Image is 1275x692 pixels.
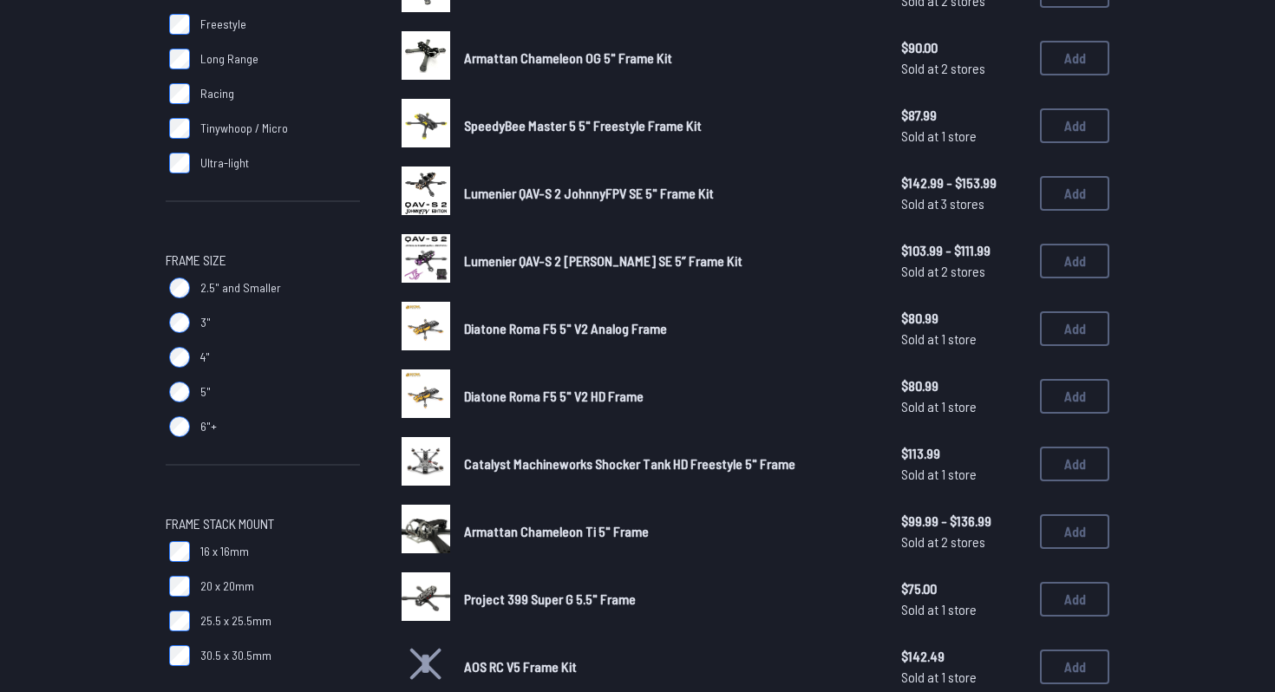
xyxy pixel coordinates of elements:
[402,572,450,626] a: image
[464,521,873,542] a: Armattan Chameleon Ti 5" Frame
[1040,447,1109,481] button: Add
[169,14,190,35] input: Freestyle
[464,183,873,204] a: Lumenier QAV-S 2 JohnnyFPV SE 5" Frame Kit
[464,658,577,675] span: AOS RC V5 Frame Kit
[901,375,1026,396] span: $80.99
[464,591,636,607] span: Project 399 Super G 5.5" Frame
[200,383,211,401] span: 5"
[200,647,271,664] span: 30.5 x 30.5mm
[169,312,190,333] input: 3"
[464,523,649,539] span: Armattan Chameleon Ti 5" Frame
[402,31,450,85] a: image
[200,50,258,68] span: Long Range
[901,464,1026,485] span: Sold at 1 store
[464,656,873,677] a: AOS RC V5 Frame Kit
[200,612,271,630] span: 25.5 x 25.5mm
[402,99,450,153] a: image
[402,234,450,288] a: image
[464,49,672,66] span: Armattan Chameleon OG 5" Frame Kit
[464,185,714,201] span: Lumenier QAV-S 2 JohnnyFPV SE 5" Frame Kit
[1040,108,1109,143] button: Add
[901,646,1026,667] span: $142.49
[901,329,1026,349] span: Sold at 1 store
[901,599,1026,620] span: Sold at 1 store
[402,572,450,621] img: image
[901,240,1026,261] span: $103.99 - $111.99
[464,386,873,407] a: Diatone Roma F5 5" V2 HD Frame
[901,126,1026,147] span: Sold at 1 store
[1040,41,1109,75] button: Add
[1040,650,1109,684] button: Add
[200,154,249,172] span: Ultra-light
[464,318,873,339] a: Diatone Roma F5 5" V2 Analog Frame
[901,37,1026,58] span: $90.00
[169,416,190,437] input: 6"+
[166,513,274,534] span: Frame Stack Mount
[901,532,1026,552] span: Sold at 2 stores
[166,250,226,271] span: Frame Size
[402,369,450,423] a: image
[901,443,1026,464] span: $113.99
[200,85,234,102] span: Racing
[1040,176,1109,211] button: Add
[402,505,450,558] a: image
[200,543,249,560] span: 16 x 16mm
[200,349,210,366] span: 4"
[402,437,450,486] img: image
[169,83,190,104] input: Racing
[464,252,742,269] span: Lumenier QAV-S 2 [PERSON_NAME] SE 5” Frame Kit
[200,16,246,33] span: Freestyle
[402,302,450,356] a: image
[402,234,450,283] img: image
[200,418,217,435] span: 6"+
[402,505,450,553] img: image
[901,105,1026,126] span: $87.99
[1040,244,1109,278] button: Add
[169,382,190,402] input: 5"
[901,396,1026,417] span: Sold at 1 store
[169,541,190,562] input: 16 x 16mm
[169,610,190,631] input: 25.5 x 25.5mm
[464,48,873,69] a: Armattan Chameleon OG 5" Frame Kit
[901,308,1026,329] span: $80.99
[200,578,254,595] span: 20 x 20mm
[464,454,873,474] a: Catalyst Machineworks Shocker Tank HD Freestyle 5" Frame
[464,117,702,134] span: SpeedyBee Master 5 5" Freestyle Frame Kit
[169,118,190,139] input: Tinywhoop / Micro
[402,166,450,215] img: image
[1040,379,1109,414] button: Add
[169,153,190,173] input: Ultra-light
[464,589,873,610] a: Project 399 Super G 5.5" Frame
[402,99,450,147] img: image
[464,388,644,404] span: Diatone Roma F5 5" V2 HD Frame
[169,645,190,666] input: 30.5 x 30.5mm
[464,251,873,271] a: Lumenier QAV-S 2 [PERSON_NAME] SE 5” Frame Kit
[901,58,1026,79] span: Sold at 2 stores
[901,578,1026,599] span: $75.00
[402,302,450,350] img: image
[901,511,1026,532] span: $99.99 - $136.99
[464,115,873,136] a: SpeedyBee Master 5 5" Freestyle Frame Kit
[402,437,450,491] a: image
[169,576,190,597] input: 20 x 20mm
[402,31,450,80] img: image
[901,193,1026,214] span: Sold at 3 stores
[169,347,190,368] input: 4"
[1040,582,1109,617] button: Add
[200,279,281,297] span: 2.5" and Smaller
[901,173,1026,193] span: $142.99 - $153.99
[464,320,667,336] span: Diatone Roma F5 5" V2 Analog Frame
[1040,311,1109,346] button: Add
[464,455,795,472] span: Catalyst Machineworks Shocker Tank HD Freestyle 5" Frame
[169,49,190,69] input: Long Range
[200,314,211,331] span: 3"
[169,277,190,298] input: 2.5" and Smaller
[901,667,1026,688] span: Sold at 1 store
[200,120,288,137] span: Tinywhoop / Micro
[402,369,450,418] img: image
[901,261,1026,282] span: Sold at 2 stores
[402,166,450,220] a: image
[1040,514,1109,549] button: Add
